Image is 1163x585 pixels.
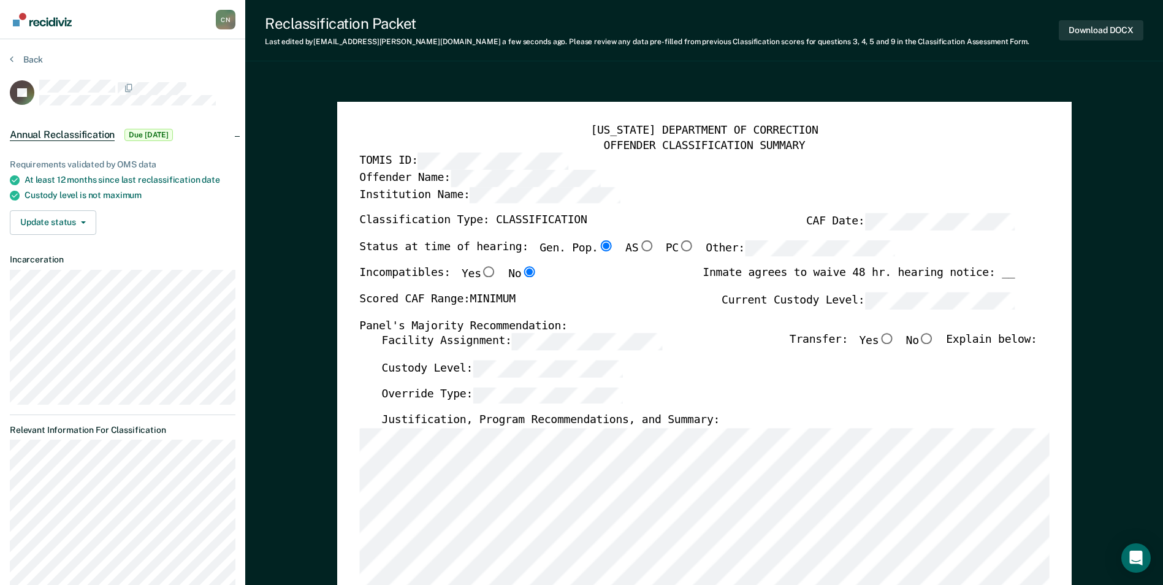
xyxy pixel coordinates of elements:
[13,13,72,26] img: Recidiviz
[638,240,654,251] input: AS
[381,414,720,429] label: Justification, Program Recommendations, and Summary:
[502,37,565,46] span: a few seconds ago
[359,153,568,170] label: TOMIS ID:
[10,129,115,141] span: Annual Reclassification
[864,292,1015,309] input: Current Custody Level:
[745,240,895,257] input: Other:
[706,240,895,257] label: Other:
[25,190,235,201] div: Custody level is not
[864,213,1015,230] input: CAF Date:
[381,361,623,377] label: Custody Level:
[679,240,695,251] input: PC
[665,240,694,257] label: PC
[462,267,497,283] label: Yes
[359,292,516,309] label: Scored CAF Range: MINIMUM
[540,240,614,257] label: Gen. Pop.
[722,292,1015,309] label: Current Custody Level:
[418,153,568,170] input: TOMIS ID:
[381,334,662,350] label: Facility Assignment:
[216,10,235,29] button: Profile dropdown button
[790,334,1037,361] div: Transfer: Explain below:
[265,37,1029,46] div: Last edited by [EMAIL_ADDRESS][PERSON_NAME][DOMAIN_NAME] . Please review any data pre-filled from...
[1059,20,1143,40] button: Download DOCX
[906,334,934,350] label: No
[879,334,894,345] input: Yes
[359,267,537,292] div: Incompatibles:
[10,54,43,65] button: Back
[359,124,1049,139] div: [US_STATE] DEPARTMENT OF CORRECTION
[359,240,895,267] div: Status at time of hearing:
[124,129,173,141] span: Due [DATE]
[216,10,235,29] div: C N
[473,387,623,403] input: Override Type:
[473,361,623,377] input: Custody Level:
[598,240,614,251] input: Gen. Pop.
[919,334,935,345] input: No
[381,387,623,403] label: Override Type:
[10,159,235,170] div: Requirements validated by OMS data
[359,139,1049,153] div: OFFENDER CLASSIFICATION SUMMARY
[859,334,894,350] label: Yes
[103,190,142,200] span: maximum
[1121,543,1151,573] div: Open Intercom Messenger
[359,170,601,186] label: Offender Name:
[470,186,620,203] input: Institution Name:
[450,170,600,186] input: Offender Name:
[625,240,654,257] label: AS
[521,267,537,278] input: No
[359,319,1015,334] div: Panel's Majority Recommendation:
[359,186,620,203] label: Institution Name:
[508,267,537,283] label: No
[806,213,1015,230] label: CAF Date:
[481,267,497,278] input: Yes
[25,175,235,185] div: At least 12 months since last reclassification
[202,175,219,185] span: date
[265,15,1029,32] div: Reclassification Packet
[10,210,96,235] button: Update status
[10,425,235,435] dt: Relevant Information For Classification
[703,267,1015,292] div: Inmate agrees to waive 48 hr. hearing notice: __
[511,334,662,350] input: Facility Assignment:
[10,254,235,265] dt: Incarceration
[359,213,587,230] label: Classification Type: CLASSIFICATION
